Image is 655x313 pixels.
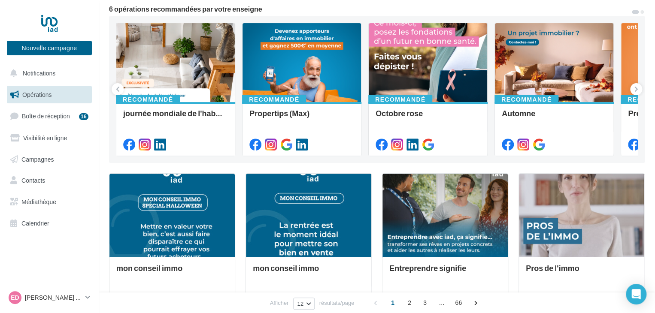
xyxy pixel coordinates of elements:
[23,69,55,77] span: Notifications
[626,284,646,304] div: Open Intercom Messenger
[5,172,94,190] a: Contacts
[22,91,52,98] span: Opérations
[123,109,228,126] div: journée mondiale de l'habitat
[242,95,306,104] div: Recommandé
[253,264,364,281] div: mon conseil immo
[293,298,314,310] button: 12
[22,112,70,120] span: Boîte de réception
[116,95,180,104] div: Recommandé
[297,300,303,307] span: 12
[79,113,88,120] div: 16
[21,198,56,205] span: Médiathèque
[452,296,465,310] span: 66
[418,296,432,310] span: 3
[270,299,289,307] span: Afficher
[368,95,432,104] div: Recommandé
[376,109,480,126] div: Octobre rose
[386,296,400,310] span: 1
[21,220,49,227] span: Calendrier
[5,214,94,232] a: Calendrier
[249,109,354,126] div: Propertips (Max)
[5,150,94,169] a: Campagnes
[11,293,19,302] span: ED
[502,109,606,126] div: Automne
[25,293,82,302] p: [PERSON_NAME] DI [PERSON_NAME]
[109,6,631,12] div: 6 opérations recommandées par votre enseigne
[5,64,90,82] button: Notifications
[403,296,416,310] span: 2
[21,155,54,163] span: Campagnes
[5,107,94,125] a: Boîte de réception16
[7,41,92,55] button: Nouvelle campagne
[526,264,637,281] div: Pros de l'immo
[5,193,94,211] a: Médiathèque
[116,264,228,281] div: mon conseil immo
[494,95,558,104] div: Recommandé
[435,296,449,310] span: ...
[389,264,501,281] div: Entreprendre signifie
[21,177,45,184] span: Contacts
[5,129,94,147] a: Visibilité en ligne
[5,86,94,104] a: Opérations
[7,289,92,306] a: ED [PERSON_NAME] DI [PERSON_NAME]
[319,299,355,307] span: résultats/page
[23,134,67,141] span: Visibilité en ligne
